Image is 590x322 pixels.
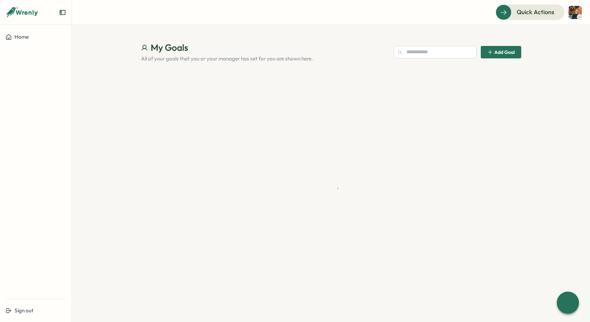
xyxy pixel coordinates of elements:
h1: My Goals [141,41,388,54]
button: Quick Actions [496,4,564,20]
img: Justine Lortal [569,6,582,19]
span: Quick Actions [517,8,554,17]
span: Sign out [15,307,34,314]
p: All of your goals that you or your manager has set for you are shown here. [141,55,388,63]
button: Add Goal [481,46,521,58]
button: Expand sidebar [59,9,66,16]
span: Add Goal [494,50,515,55]
span: Home [15,34,29,40]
